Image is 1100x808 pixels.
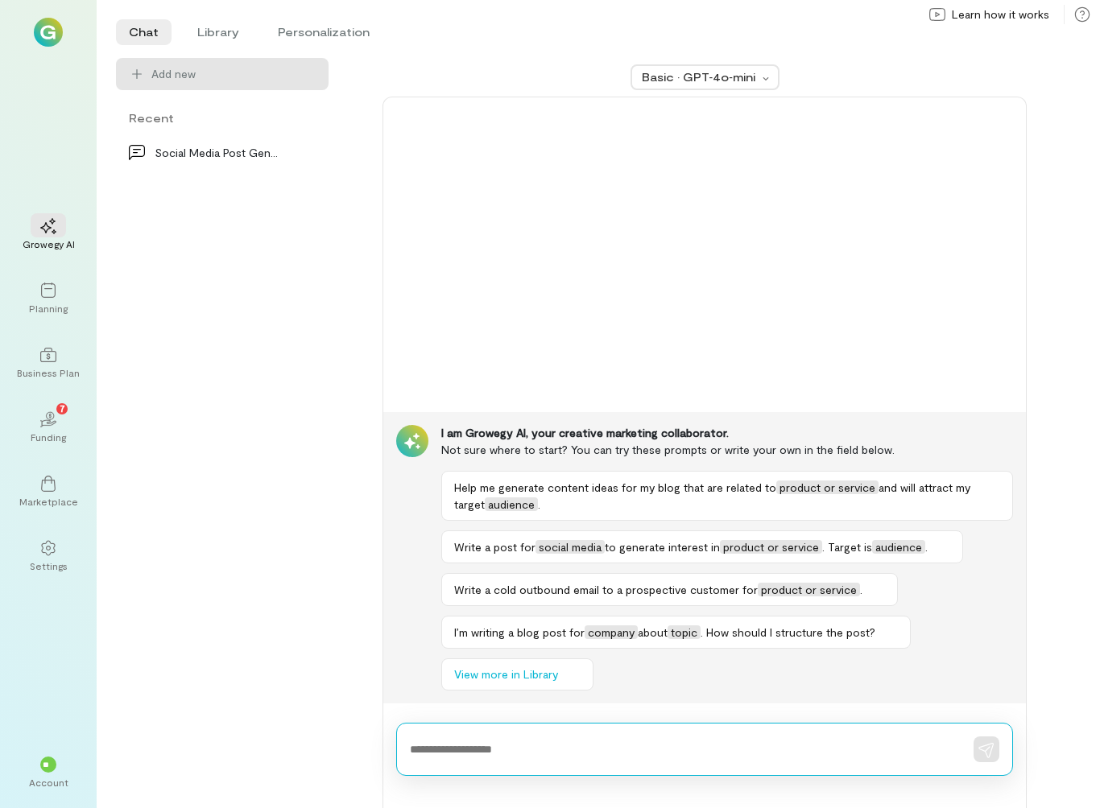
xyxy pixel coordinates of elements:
button: Help me generate content ideas for my blog that are related toproduct or serviceand will attract ... [441,471,1013,521]
span: to generate interest in [605,540,720,554]
span: . Target is [822,540,872,554]
span: . How should I structure the post? [701,625,875,639]
a: Marketplace [19,463,77,521]
div: Social Media Post Generation [155,144,280,161]
span: product or service [720,540,822,554]
div: Not sure where to start? You can try these prompts or write your own in the field below. [441,441,1013,458]
div: Recent [116,109,329,126]
a: Settings [19,527,77,585]
span: . [860,583,862,596]
span: Learn how it works [952,6,1049,23]
span: . [925,540,928,554]
span: product or service [776,480,879,494]
span: View more in Library [454,666,558,682]
li: Chat [116,19,172,45]
span: social media [536,540,605,554]
a: Growegy AI [19,205,77,263]
div: Business Plan [17,366,80,379]
a: Funding [19,398,77,456]
button: View more in Library [441,658,593,691]
span: topic [668,625,701,639]
div: Settings [30,559,68,572]
div: Funding [31,431,66,443]
div: Marketplace [19,495,78,508]
button: Write a cold outbound email to a prospective customer forproduct or service. [441,573,898,606]
button: I’m writing a blog post forcompanyabouttopic. How should I structure the post? [441,616,911,649]
span: Help me generate content ideas for my blog that are related to [454,480,776,494]
li: Personalization [265,19,383,45]
div: Planning [29,302,68,315]
span: Write a cold outbound email to a prospective customer for [454,583,758,596]
span: audience [872,540,925,554]
div: Growegy AI [23,237,75,250]
span: company [585,625,638,639]
a: Business Plan [19,334,77,392]
span: 7 [60,401,65,415]
div: Account [29,776,68,789]
a: Planning [19,270,77,328]
div: I am Growegy AI, your creative marketing collaborator. [441,425,1013,441]
span: product or service [758,583,860,596]
div: Basic · GPT‑4o‑mini [642,69,758,85]
span: I’m writing a blog post for [454,625,585,639]
span: Add new [151,66,316,82]
span: Write a post for [454,540,536,554]
span: . [538,497,540,511]
button: Write a post forsocial mediato generate interest inproduct or service. Target isaudience. [441,530,963,563]
span: audience [485,497,538,511]
li: Library [184,19,252,45]
span: about [638,625,668,639]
